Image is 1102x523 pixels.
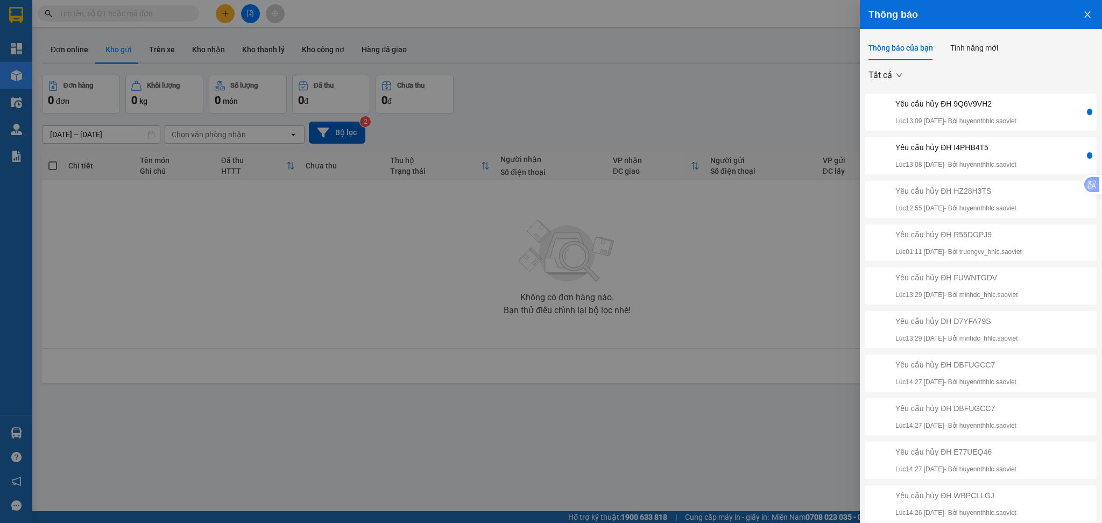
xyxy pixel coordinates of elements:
p: Lúc 14:27 [DATE] - Bởi huyennthhlc.saoviet [895,464,1016,475]
div: Yêu cầu hủy ĐH DBFUGCC7 [895,402,1016,414]
p: Lúc 13:29 [DATE] - Bởi minhdc_hhlc.saoviet [895,290,1018,300]
div: Yêu cầu hủy ĐH FUWNTGDV [895,272,1018,284]
p: Lúc 13:08 [DATE] - Bởi huyennthhlc.saoviet [895,160,1016,170]
div: Yêu cầu hủy ĐH HZ28H3TS [895,185,1016,197]
div: Tính năng mới [950,42,998,54]
div: Yêu cầu hủy ĐH 9Q6V9VH2 [895,98,1016,110]
div: Yêu cầu hủy ĐH WBPCLLGJ [895,490,1016,501]
div: Yêu cầu hủy ĐH DBFUGCC7 [895,359,1016,371]
span: Tất cả [868,67,902,83]
p: Lúc 13:29 [DATE] - Bởi minhdc_hhlc.saoviet [895,334,1018,344]
span: close [1083,10,1092,19]
p: Lúc 12:55 [DATE] - Bởi huyennthhlc.saoviet [895,203,1016,214]
p: Lúc 14:26 [DATE] - Bởi huyennthhlc.saoviet [895,508,1016,518]
div: Yêu cầu hủy ĐH R55DGPJ9 [895,229,1022,241]
div: Yêu cầu hủy ĐH E77UEQ46 [895,446,1016,458]
div: Yêu cầu hủy ĐH I4PHB4T5 [895,142,1016,153]
p: Lúc 14:27 [DATE] - Bởi huyennthhlc.saoviet [895,377,1016,387]
div: Thông báo [868,9,1093,20]
div: Thông báo của bạn [868,42,933,54]
p: Lúc 14:27 [DATE] - Bởi huyennthhlc.saoviet [895,421,1016,431]
div: Yêu cầu hủy ĐH D7YFA79S [895,315,1018,327]
p: Lúc 13:09 [DATE] - Bởi huyennthhlc.saoviet [895,116,1016,126]
p: Lúc 01:11 [DATE] - Bởi truongvv_hhlc.saoviet [895,247,1022,257]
